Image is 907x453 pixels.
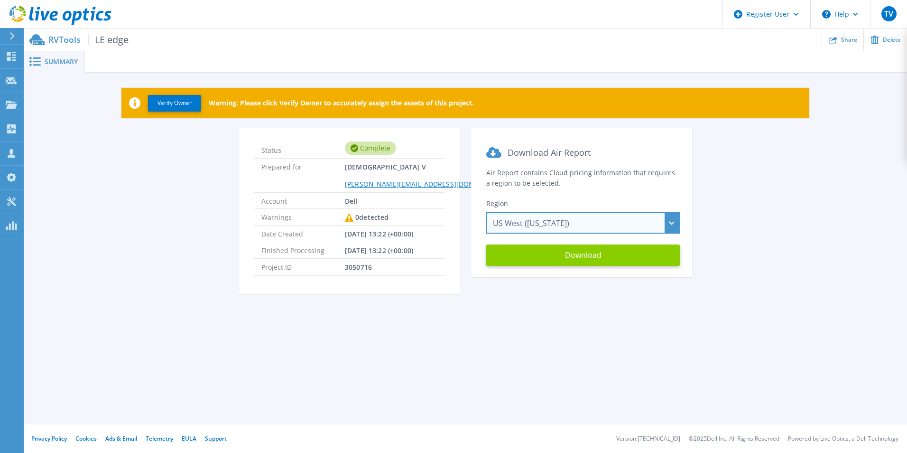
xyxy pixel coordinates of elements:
span: [DEMOGRAPHIC_DATA] V [345,159,512,192]
span: Air Report contains Cloud pricing information that requires a region to be selected. [486,168,675,188]
span: Region [486,199,508,208]
span: Date Created [261,226,345,242]
span: Share [841,37,857,43]
span: Summary [45,58,78,65]
div: Complete [345,142,396,155]
span: Warnings [261,209,345,225]
p: RVTools [48,34,129,45]
a: EULA [182,434,196,443]
span: Project ID [261,259,345,275]
a: Cookies [75,434,97,443]
a: [PERSON_NAME][EMAIL_ADDRESS][DOMAIN_NAME] [345,179,512,189]
button: Verify Owner [148,95,201,112]
a: Privacy Policy [31,434,67,443]
a: Telemetry [146,434,173,443]
button: Download [486,245,680,266]
span: Dell [345,193,358,208]
span: Status [261,142,345,154]
div: US West ([US_STATE]) [486,212,680,234]
span: 3050716 [345,259,372,275]
li: Powered by Live Optics, a Dell Technology [788,436,898,442]
span: LE edge [88,34,129,45]
span: Download Air Report [508,147,591,158]
span: Delete [883,37,901,43]
a: Ads & Email [105,434,137,443]
span: [DATE] 13:22 (+00:00) [345,226,413,242]
span: Account [261,193,345,208]
span: Prepared for [261,159,345,192]
li: Version: [TECHNICAL_ID] [616,436,680,442]
div: 0 detected [345,209,389,226]
span: Finished Processing [261,242,345,258]
p: Warning: Please click Verify Owner to accurately assign the assets of this project. [209,99,474,107]
span: TV [884,10,893,18]
span: [DATE] 13:22 (+00:00) [345,242,413,258]
li: © 2025 Dell Inc. All Rights Reserved [689,436,779,442]
a: Support [205,434,227,443]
